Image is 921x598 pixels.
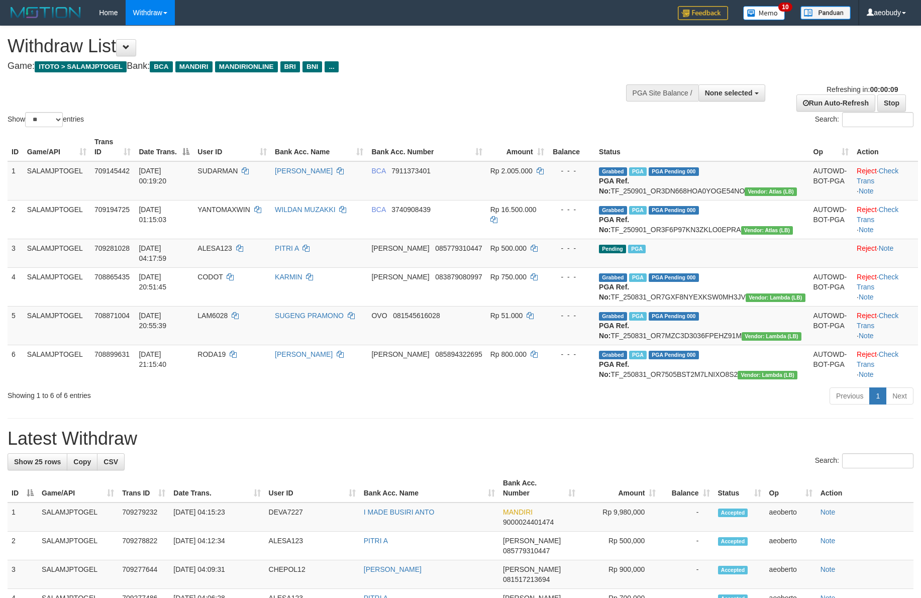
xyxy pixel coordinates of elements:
[8,306,23,345] td: 5
[741,226,793,235] span: Vendor URL: https://dashboard.q2checkout.com/secure
[23,345,90,383] td: SALAMJPTOGEL
[275,312,344,320] a: SUGENG PRAMONO
[738,371,797,379] span: Vendor URL: https://dashboard.q2checkout.com/secure
[649,351,699,359] span: PGA Pending
[23,200,90,239] td: SALAMJPTOGEL
[8,386,376,401] div: Showing 1 to 6 of 6 entries
[629,312,647,321] span: Marked by aeoameng
[870,85,898,93] strong: 00:00:09
[371,244,429,252] span: [PERSON_NAME]
[265,474,360,503] th: User ID: activate to sort column ascending
[367,133,486,161] th: Bank Acc. Number: activate to sort column ascending
[503,518,554,526] span: Copy 9000024401474 to clipboard
[857,167,877,175] a: Reject
[552,349,591,359] div: - - -
[8,200,23,239] td: 2
[150,61,172,72] span: BCA
[275,244,298,252] a: PITRI A
[364,508,435,516] a: I MADE BUSIRI ANTO
[853,267,918,306] td: · ·
[503,547,550,555] span: Copy 085779310447 to clipboard
[859,226,874,234] a: Note
[857,244,877,252] a: Reject
[599,216,629,234] b: PGA Ref. No:
[8,112,84,127] label: Show entries
[8,345,23,383] td: 6
[859,293,874,301] a: Note
[853,306,918,345] td: · ·
[857,350,877,358] a: Reject
[765,474,816,503] th: Op: activate to sort column ascending
[104,458,118,466] span: CSV
[859,187,874,195] a: Note
[169,503,264,532] td: [DATE] 04:15:23
[490,350,527,358] span: Rp 800.000
[857,206,877,214] a: Reject
[364,537,388,545] a: PITRI A
[503,575,550,583] span: Copy 081517213694 to clipboard
[815,453,913,468] label: Search:
[503,565,561,573] span: [PERSON_NAME]
[118,560,169,589] td: 709277644
[718,566,748,574] span: Accepted
[169,532,264,560] td: [DATE] 04:12:34
[8,532,38,560] td: 2
[853,345,918,383] td: · ·
[8,503,38,532] td: 1
[579,560,660,589] td: Rp 900,000
[490,273,527,281] span: Rp 750.000
[215,61,278,72] span: MANDIRIONLINE
[275,167,333,175] a: [PERSON_NAME]
[139,244,166,262] span: [DATE] 04:17:59
[90,133,135,161] th: Trans ID: activate to sort column ascending
[649,167,699,176] span: PGA Pending
[490,206,537,214] span: Rp 16.500.000
[8,267,23,306] td: 4
[175,61,213,72] span: MANDIRI
[302,61,322,72] span: BNI
[118,474,169,503] th: Trans ID: activate to sort column ascending
[742,332,801,341] span: Vendor URL: https://dashboard.q2checkout.com/secure
[857,350,898,368] a: Check Trans
[649,273,699,282] span: PGA Pending
[816,474,913,503] th: Action
[579,474,660,503] th: Amount: activate to sort column ascending
[765,532,816,560] td: aeoberto
[435,244,482,252] span: Copy 085779310447 to clipboard
[599,322,629,340] b: PGA Ref. No:
[599,351,627,359] span: Grabbed
[718,537,748,546] span: Accepted
[821,508,836,516] a: Note
[830,387,870,405] a: Previous
[435,273,482,281] span: Copy 083879080997 to clipboard
[827,85,898,93] span: Refreshing in:
[371,312,387,320] span: OVO
[626,84,698,102] div: PGA Site Balance /
[552,205,591,215] div: - - -
[595,306,809,345] td: TF_250831_OR7MZC3D3036FPEHZ91M
[552,311,591,321] div: - - -
[778,3,792,12] span: 10
[94,206,130,214] span: 709194725
[197,167,238,175] span: SUDARMAN
[139,273,166,291] span: [DATE] 20:51:45
[25,112,63,127] select: Showentries
[193,133,271,161] th: User ID: activate to sort column ascending
[23,239,90,267] td: SALAMJPTOGEL
[94,244,130,252] span: 709281028
[94,273,130,281] span: 708865435
[857,273,898,291] a: Check Trans
[869,387,886,405] a: 1
[197,350,226,358] span: RODA19
[579,503,660,532] td: Rp 9,980,000
[265,560,360,589] td: CHEPOL12
[705,89,753,97] span: None selected
[629,351,647,359] span: Marked by aeoameng
[853,200,918,239] td: · ·
[265,532,360,560] td: ALESA123
[275,206,336,214] a: WILDAN MUZAKKI
[599,206,627,215] span: Grabbed
[8,474,38,503] th: ID: activate to sort column descending
[371,206,385,214] span: BCA
[325,61,338,72] span: ...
